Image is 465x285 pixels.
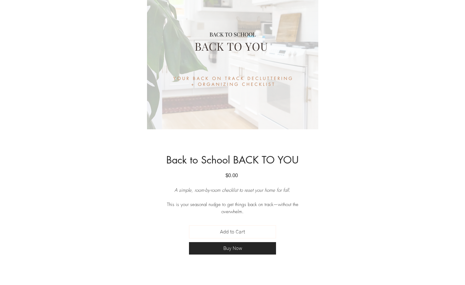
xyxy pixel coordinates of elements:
h1: Back to School BACK TO YOU [86,154,379,166]
p: This is your seasonal nudge to get things back on track—without the overwhelm. [158,201,307,215]
button: Add to Cart [189,225,276,238]
button: Buy Now [189,242,276,255]
span: Buy Now [223,245,242,251]
em: A simple, room-by-room checklist to reset your home for fall. [174,187,291,193]
span: Add to Cart [220,228,245,236]
span: $0.00 [225,173,238,178]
